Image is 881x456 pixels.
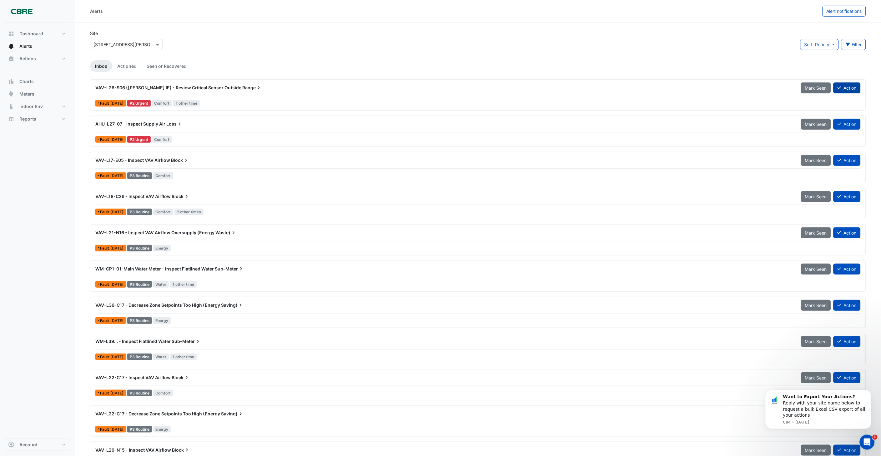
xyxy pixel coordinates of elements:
div: P2 Urgent [127,136,151,143]
span: Mark Seen [805,121,827,127]
span: Comfort [152,100,172,107]
span: Fault [100,210,110,214]
span: Fault [100,428,110,431]
span: Mark Seen [805,85,827,91]
span: Energy [153,245,171,251]
span: Charts [19,78,34,85]
span: Sub-Meter [215,266,244,272]
div: P3 Routine [127,281,152,288]
span: Fault [100,355,110,359]
span: Tue 12-Aug-2025 13:45 AEST [110,173,123,178]
span: Wed 06-Aug-2025 16:45 AEST [110,354,123,359]
app-icon: Meters [8,91,14,97]
span: VAV-L26-S06 ([PERSON_NAME] IE) - Review Critical Sensor Outside [95,85,241,90]
span: Fri 01-Aug-2025 11:15 AEST [110,137,123,142]
a: Inbox [90,60,112,72]
span: Comfort [153,390,174,396]
button: Account [5,439,70,451]
span: AHU-L27-07 - Inspect Supply Air [95,121,165,126]
label: Site [90,30,98,37]
span: Fri 08-Aug-2025 07:15 AEST [110,246,123,250]
app-icon: Alerts [8,43,14,49]
app-icon: Actions [8,56,14,62]
span: Mark Seen [805,266,827,272]
div: P3 Routine [127,390,152,396]
span: 1 other time [173,100,200,107]
app-icon: Dashboard [8,31,14,37]
span: Fault [100,319,110,323]
span: WM-L39... - Inspect Flatlined Water [95,339,171,344]
div: P3 Routine [127,426,152,433]
button: Action [833,82,861,93]
span: Fault [100,138,110,141]
span: VAV-L36-C17 - Decrease Zone Setpoints Too High (Energy [95,302,220,308]
span: Reports [19,116,36,122]
span: 2 other times [174,209,204,215]
div: P2 Urgent [127,100,151,107]
span: Block [172,447,190,453]
span: Account [19,442,38,448]
span: Water [153,354,169,360]
button: Mark Seen [801,82,831,93]
button: Alerts [5,40,70,52]
button: Reports [5,113,70,125]
span: Mark Seen [805,230,827,235]
a: Seen or Recovered [142,60,192,72]
span: Comfort [153,172,174,179]
span: Saving) [221,302,244,308]
button: Action [833,119,861,130]
app-icon: Indoor Env [8,103,14,110]
span: Mark Seen [805,158,827,163]
button: Mark Seen [801,445,831,456]
button: Mark Seen [801,264,831,275]
span: Mark Seen [805,303,827,308]
span: Mon 11-Aug-2025 09:00 AEST [110,101,123,106]
span: Mark Seen [805,375,827,380]
button: Action [833,155,861,166]
span: Block [172,374,190,381]
div: Alerts [90,8,103,14]
span: Fault [100,283,110,286]
app-icon: Charts [8,78,14,85]
button: Mark Seen [801,119,831,130]
span: Sub-Meter [172,338,201,344]
button: Sort: Priority [800,39,839,50]
span: Alert notifications [827,8,862,14]
span: Thu 07-Aug-2025 07:00 AEST [110,318,123,323]
span: Loss [166,121,183,127]
span: Water [153,281,169,288]
span: Mark Seen [805,194,827,199]
span: Mark Seen [805,448,827,453]
button: Meters [5,88,70,100]
button: Dashboard [5,27,70,40]
span: Range [242,85,262,91]
span: VAV-L22-C17 - Inspect VAV Airflow [95,375,171,380]
span: Comfort [152,136,172,143]
div: P3 Routine [127,172,152,179]
span: Mon 11-Aug-2025 11:31 AEST [110,210,123,214]
span: Indoor Env [19,103,43,110]
span: 1 [873,435,878,440]
span: Mon 04-Aug-2025 07:00 AEST [110,427,123,432]
button: Mark Seen [801,336,831,347]
div: P3 Routine [127,209,152,215]
span: Block [171,157,189,163]
span: VAV-L29-N15 - Inspect VAV Airflow [95,447,171,453]
button: Alert notifications [823,6,866,17]
button: Action [833,300,861,311]
span: Meters [19,91,34,97]
app-icon: Reports [8,116,14,122]
span: Mark Seen [805,339,827,344]
button: Filter [841,39,866,50]
button: Indoor Env [5,100,70,113]
img: Company Logo [8,5,36,17]
button: Mark Seen [801,300,831,311]
span: Actions [19,56,36,62]
span: 1 other time [170,281,197,288]
span: Energy [153,426,171,433]
span: Thu 07-Aug-2025 13:00 AEST [110,282,123,287]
